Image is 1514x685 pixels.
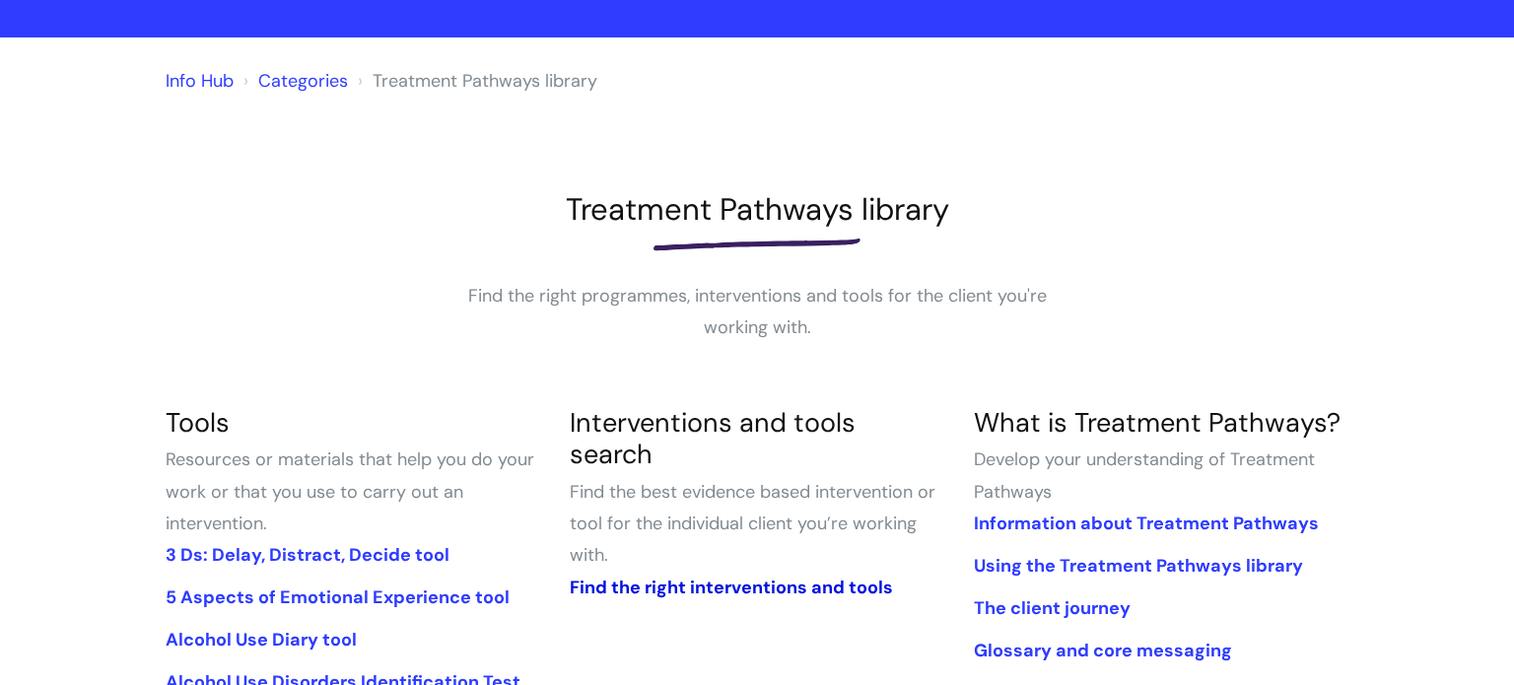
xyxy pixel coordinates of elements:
[974,405,1341,440] a: What is Treatment Pathways?
[166,69,234,93] a: Info Hub
[461,280,1053,344] p: Find the right programmes, interventions and tools for the client you're working with.
[166,447,534,535] span: Resources or materials that help you do your work or that you use to carry out an intervention.
[570,480,935,568] span: Find the best evidence based intervention or tool for the individual client you’re working with.
[166,543,449,567] a: 3 Ds: Delay, Distract, Decide tool
[974,639,1232,662] a: Glossary and core messaging
[570,405,856,471] a: Interventions and tools search
[570,576,893,599] a: Find the right interventions and tools
[166,191,1348,228] h1: Treatment Pathways library
[166,628,357,651] a: Alcohol Use Diary tool
[974,447,1315,503] span: Develop your understanding of Treatment Pathways
[166,585,510,609] a: 5 Aspects of Emotional Experience tool
[166,405,230,440] a: Tools
[353,65,597,97] li: Treatment Pathways library
[258,69,348,93] a: Categories
[974,512,1319,535] a: Information about Treatment Pathways
[974,554,1303,578] a: Using the Treatment Pathways library
[239,65,348,97] li: Solution home
[974,596,1131,620] a: The client journey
